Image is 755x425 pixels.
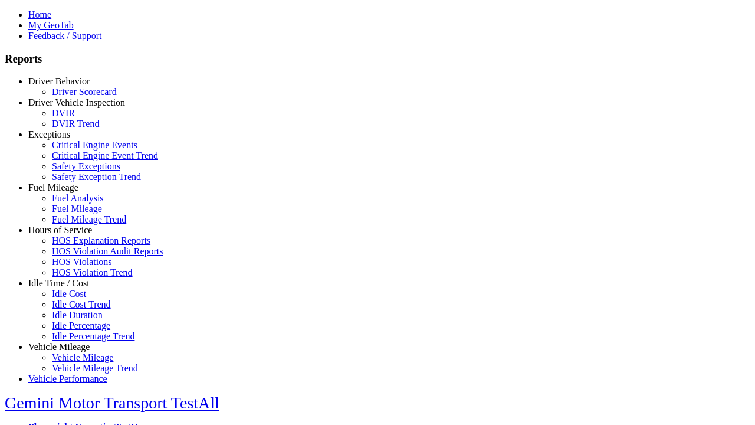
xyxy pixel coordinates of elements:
[28,31,101,41] a: Feedback / Support
[52,257,111,267] a: HOS Violations
[52,161,120,171] a: Safety Exceptions
[28,182,78,192] a: Fuel Mileage
[52,236,150,246] a: HOS Explanation Reports
[28,76,90,86] a: Driver Behavior
[5,53,750,66] h3: Reports
[52,363,138,373] a: Vehicle Mileage Trend
[52,214,126,224] a: Fuel Mileage Trend
[28,97,125,107] a: Driver Vehicle Inspection
[52,321,110,331] a: Idle Percentage
[28,342,90,352] a: Vehicle Mileage
[52,193,104,203] a: Fuel Analysis
[28,129,70,139] a: Exceptions
[52,151,158,161] a: Critical Engine Event Trend
[5,394,219,412] a: Gemini Motor Transport TestAll
[52,140,137,150] a: Critical Engine Events
[28,278,90,288] a: Idle Time / Cost
[52,87,117,97] a: Driver Scorecard
[28,9,51,19] a: Home
[52,352,113,362] a: Vehicle Mileage
[28,20,74,30] a: My GeoTab
[52,204,102,214] a: Fuel Mileage
[52,267,133,277] a: HOS Violation Trend
[28,374,107,384] a: Vehicle Performance
[52,108,75,118] a: DVIR
[52,331,134,341] a: Idle Percentage Trend
[52,172,141,182] a: Safety Exception Trend
[52,310,103,320] a: Idle Duration
[52,119,99,129] a: DVIR Trend
[52,299,111,309] a: Idle Cost Trend
[52,289,86,299] a: Idle Cost
[28,225,92,235] a: Hours of Service
[52,246,163,256] a: HOS Violation Audit Reports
